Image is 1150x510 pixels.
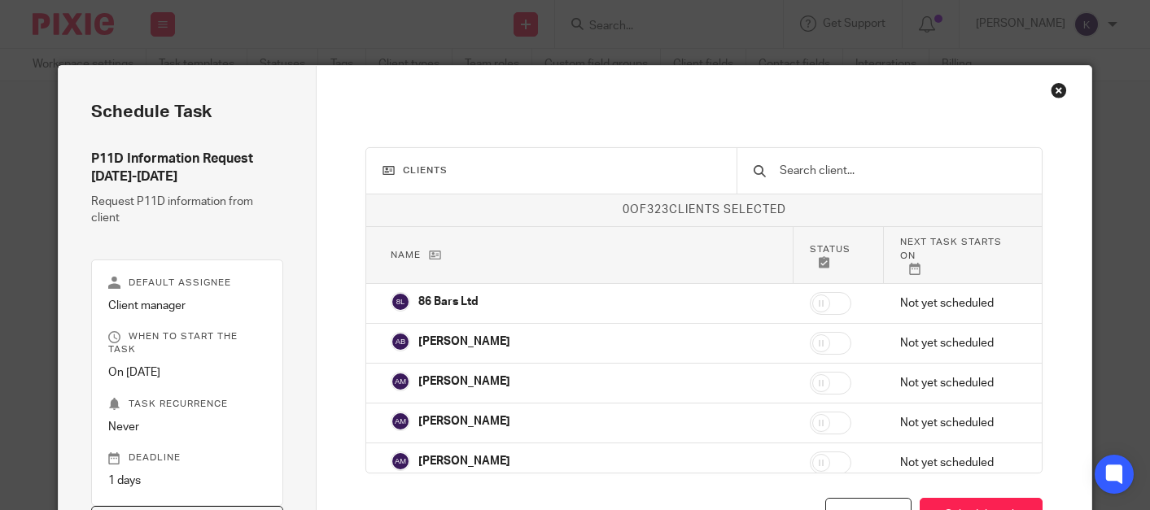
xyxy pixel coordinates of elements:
span: 323 [647,204,669,216]
div: Close this dialog window [1051,82,1067,98]
p: Task recurrence [108,398,266,411]
p: Not yet scheduled [900,455,1018,471]
p: On [DATE] [108,364,266,381]
input: Search client... [778,162,1026,180]
p: Default assignee [108,277,266,290]
p: Client manager [108,298,266,314]
p: Request P11D information from client [91,194,283,227]
img: svg%3E [391,332,410,351]
span: 0 [623,204,630,216]
img: svg%3E [391,451,410,471]
h3: Clients [383,164,720,177]
p: Not yet scheduled [900,295,1018,312]
p: Deadline [108,451,266,464]
p: 1 days [108,473,266,489]
p: Next task starts on [900,235,1017,275]
h2: Schedule task [91,98,283,126]
p: Name [391,248,776,262]
p: of clients selected [366,202,1042,218]
p: Status [810,242,867,268]
p: Not yet scheduled [900,335,1018,351]
p: [PERSON_NAME] [418,453,510,469]
h4: P11D Information Request [DATE]-[DATE] [91,150,283,185]
p: When to start the task [108,330,266,356]
p: Not yet scheduled [900,375,1018,391]
img: svg%3E [391,372,410,391]
img: svg%3E [391,412,410,431]
p: Not yet scheduled [900,415,1018,431]
img: svg%3E [391,292,410,312]
p: [PERSON_NAME] [418,413,510,429]
p: Never [108,419,266,435]
p: [PERSON_NAME] [418,333,510,350]
p: [PERSON_NAME] [418,373,510,390]
p: 86 Bars Ltd [418,294,479,310]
